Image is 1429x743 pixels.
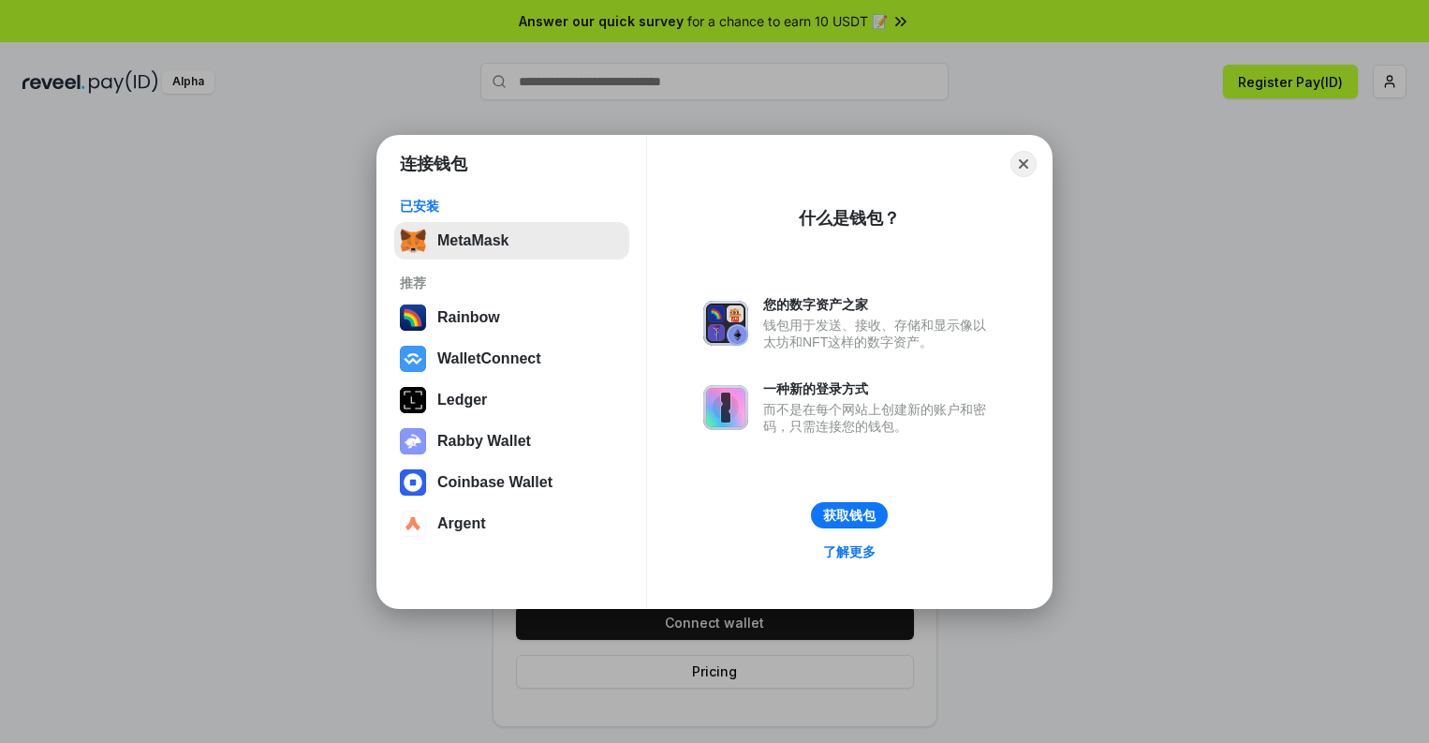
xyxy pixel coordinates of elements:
div: 获取钱包 [823,507,876,524]
button: Coinbase Wallet [394,464,629,501]
img: svg+xml,%3Csvg%20width%3D%22120%22%20height%3D%22120%22%20viewBox%3D%220%200%20120%20120%22%20fil... [400,305,426,331]
img: svg+xml,%3Csvg%20width%3D%2228%22%20height%3D%2228%22%20viewBox%3D%220%200%2028%2028%22%20fill%3D... [400,511,426,537]
button: Rainbow [394,299,629,336]
img: svg+xml,%3Csvg%20xmlns%3D%22http%3A%2F%2Fwww.w3.org%2F2000%2Fsvg%22%20fill%3D%22none%22%20viewBox... [703,385,748,430]
img: svg+xml,%3Csvg%20width%3D%2228%22%20height%3D%2228%22%20viewBox%3D%220%200%2028%2028%22%20fill%3D... [400,469,426,496]
div: 钱包用于发送、接收、存储和显示像以太坊和NFT这样的数字资产。 [763,317,995,350]
button: Ledger [394,381,629,419]
button: Argent [394,505,629,542]
button: Rabby Wallet [394,423,629,460]
div: Ledger [437,392,487,409]
div: 一种新的登录方式 [763,380,995,397]
img: svg+xml,%3Csvg%20width%3D%2228%22%20height%3D%2228%22%20viewBox%3D%220%200%2028%2028%22%20fill%3D... [400,346,426,372]
div: 推荐 [400,275,624,291]
button: WalletConnect [394,340,629,378]
div: MetaMask [437,232,508,249]
a: 了解更多 [812,540,887,564]
div: 已安装 [400,198,624,215]
div: 您的数字资产之家 [763,296,995,313]
button: Close [1010,151,1037,177]
button: MetaMask [394,222,629,260]
div: Argent [437,515,486,532]
h1: 连接钱包 [400,153,467,175]
img: svg+xml,%3Csvg%20fill%3D%22none%22%20height%3D%2233%22%20viewBox%3D%220%200%2035%2033%22%20width%... [400,228,426,254]
div: WalletConnect [437,350,541,367]
div: 而不是在每个网站上创建新的账户和密码，只需连接您的钱包。 [763,401,995,435]
div: 了解更多 [823,543,876,560]
div: Rainbow [437,309,500,326]
div: 什么是钱包？ [799,207,900,230]
img: svg+xml,%3Csvg%20xmlns%3D%22http%3A%2F%2Fwww.w3.org%2F2000%2Fsvg%22%20fill%3D%22none%22%20viewBox... [400,428,426,454]
div: Coinbase Wallet [437,474,552,491]
div: Rabby Wallet [437,433,531,450]
button: 获取钱包 [811,502,888,528]
img: svg+xml,%3Csvg%20xmlns%3D%22http%3A%2F%2Fwww.w3.org%2F2000%2Fsvg%22%20fill%3D%22none%22%20viewBox... [703,301,748,346]
img: svg+xml,%3Csvg%20xmlns%3D%22http%3A%2F%2Fwww.w3.org%2F2000%2Fsvg%22%20width%3D%2228%22%20height%3... [400,387,426,413]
